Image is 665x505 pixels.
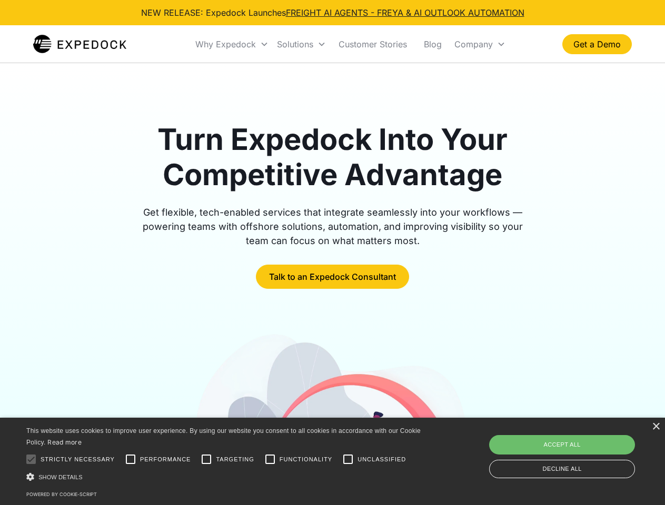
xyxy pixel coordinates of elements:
[216,455,254,464] span: Targeting
[195,39,256,49] div: Why Expedock
[33,34,126,55] a: home
[26,471,424,482] div: Show details
[191,26,273,62] div: Why Expedock
[454,39,493,49] div: Company
[273,26,330,62] div: Solutions
[26,491,97,497] a: Powered by cookie-script
[140,455,191,464] span: Performance
[280,455,332,464] span: Functionality
[277,39,313,49] div: Solutions
[330,26,415,62] a: Customer Stories
[256,265,409,289] a: Talk to an Expedock Consultant
[286,7,524,18] a: FREIGHT AI AGENTS - FREYA & AI OUTLOOK AUTOMATION
[562,34,632,54] a: Get a Demo
[47,438,82,446] a: Read more
[450,26,510,62] div: Company
[141,6,524,19] div: NEW RELEASE: Expedock Launches
[33,34,126,55] img: Expedock Logo
[26,427,421,447] span: This website uses cookies to improve user experience. By using our website you consent to all coo...
[131,122,535,193] h1: Turn Expedock Into Your Competitive Advantage
[41,455,115,464] span: Strictly necessary
[415,26,450,62] a: Blog
[490,391,665,505] iframe: Chat Widget
[38,474,83,480] span: Show details
[131,205,535,248] div: Get flexible, tech-enabled services that integrate seamlessly into your workflows — powering team...
[358,455,406,464] span: Unclassified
